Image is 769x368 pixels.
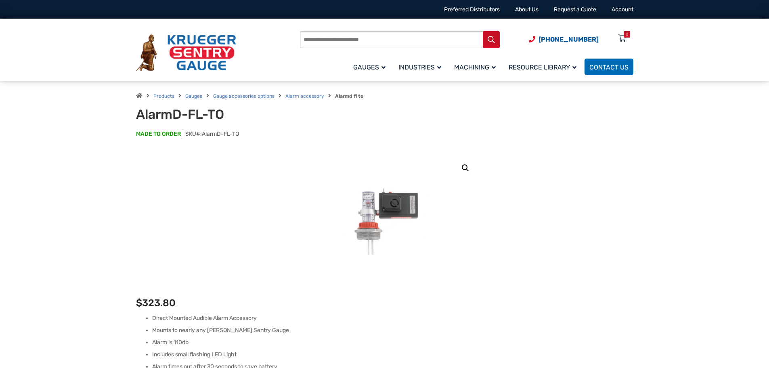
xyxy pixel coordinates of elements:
[136,297,176,309] bdi: 323.80
[335,93,363,99] strong: Alarmd fl to
[136,34,236,71] img: Krueger Sentry Gauge
[585,59,633,75] a: Contact Us
[152,339,633,347] li: Alarm is 110db
[554,6,596,13] a: Request a Quote
[285,93,324,99] a: Alarm accessory
[394,57,449,76] a: Industries
[136,130,181,138] span: MADE TO ORDER
[324,154,445,275] img: AlarmD-FL-TO
[444,6,500,13] a: Preferred Distributors
[454,63,496,71] span: Machining
[449,57,504,76] a: Machining
[504,57,585,76] a: Resource Library
[152,351,633,359] li: Includes small flashing LED Light
[153,93,174,99] a: Products
[515,6,539,13] a: About Us
[348,57,394,76] a: Gauges
[136,107,335,122] h1: AlarmD-FL-TO
[529,34,599,44] a: Phone Number (920) 434-8860
[152,314,633,322] li: Direct Mounted Audible Alarm Accessory
[183,130,239,137] span: SKU#:
[185,93,202,99] a: Gauges
[152,326,633,334] li: Mounts to nearly any [PERSON_NAME] Sentry Gauge
[612,6,633,13] a: Account
[589,63,629,71] span: Contact Us
[398,63,441,71] span: Industries
[213,93,274,99] a: Gauge accessories options
[353,63,386,71] span: Gauges
[136,297,142,309] span: $
[458,161,473,175] a: View full-screen image gallery
[539,36,599,43] span: [PHONE_NUMBER]
[626,31,628,38] div: 0
[509,63,576,71] span: Resource Library
[202,130,239,137] span: AlarmD-FL-TO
